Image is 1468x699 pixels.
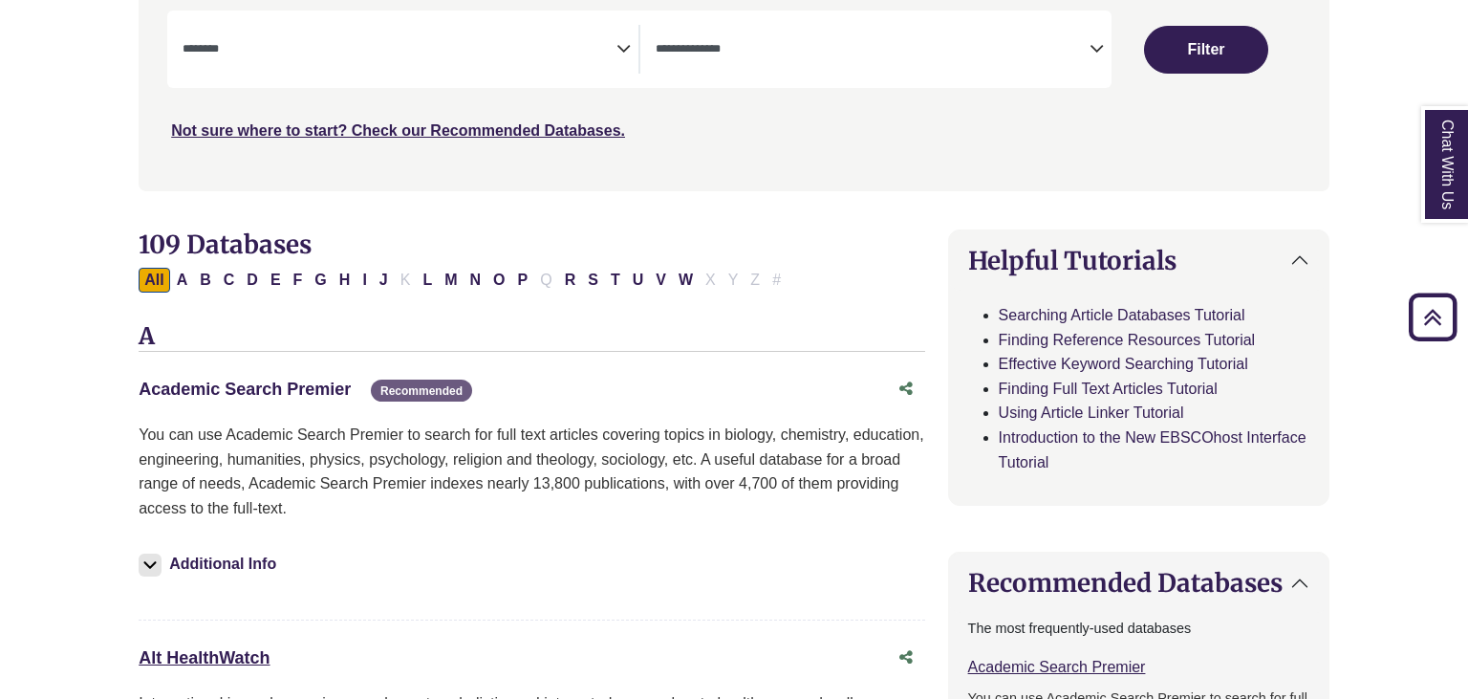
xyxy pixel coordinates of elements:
button: Filter Results M [439,268,463,293]
a: Finding Full Text Articles Tutorial [999,381,1218,397]
button: Share this database [887,640,925,676]
button: Filter Results D [241,268,264,293]
button: Helpful Tutorials [949,230,1328,291]
a: Back to Top [1402,304,1463,330]
button: All [139,268,169,293]
textarea: Search [183,43,616,58]
a: Searching Article Databases Tutorial [999,307,1245,323]
button: Submit for Search Results [1144,26,1268,74]
a: Academic Search Premier [139,380,351,399]
button: Filter Results F [288,268,309,293]
button: Filter Results R [559,268,582,293]
a: Effective Keyword Searching Tutorial [999,356,1248,372]
a: Alt HealthWatch [139,648,270,667]
h3: A [139,323,924,352]
button: Filter Results H [334,268,356,293]
button: Filter Results O [487,268,510,293]
button: Additional Info [139,551,282,578]
a: Using Article Linker Tutorial [999,404,1184,421]
button: Filter Results S [582,268,604,293]
button: Filter Results U [627,268,650,293]
a: Introduction to the New EBSCOhost Interface Tutorial [999,429,1306,470]
a: Finding Reference Resources Tutorial [999,332,1256,348]
a: Not sure where to start? Check our Recommended Databases. [171,122,625,139]
button: Filter Results A [171,268,194,293]
button: Filter Results P [512,268,534,293]
button: Filter Results N [464,268,487,293]
a: Academic Search Premier [968,659,1146,675]
span: Recommended [371,380,472,402]
button: Filter Results I [356,268,372,293]
button: Recommended Databases [949,553,1328,613]
p: You can use Academic Search Premier to search for full text articles covering topics in biology, ... [139,423,924,520]
button: Filter Results J [374,268,394,293]
button: Filter Results E [265,268,287,293]
button: Filter Results B [194,268,217,293]
p: The most frequently-used databases [968,618,1309,640]
div: Alpha-list to filter by first letter of database name [139,271,788,287]
button: Filter Results L [417,268,438,293]
button: Share this database [887,371,925,407]
button: Filter Results T [605,268,626,293]
button: Filter Results C [218,268,241,293]
button: Filter Results W [673,268,699,293]
button: Filter Results V [650,268,672,293]
button: Filter Results G [309,268,332,293]
span: 109 Databases [139,229,312,260]
textarea: Search [656,43,1090,58]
